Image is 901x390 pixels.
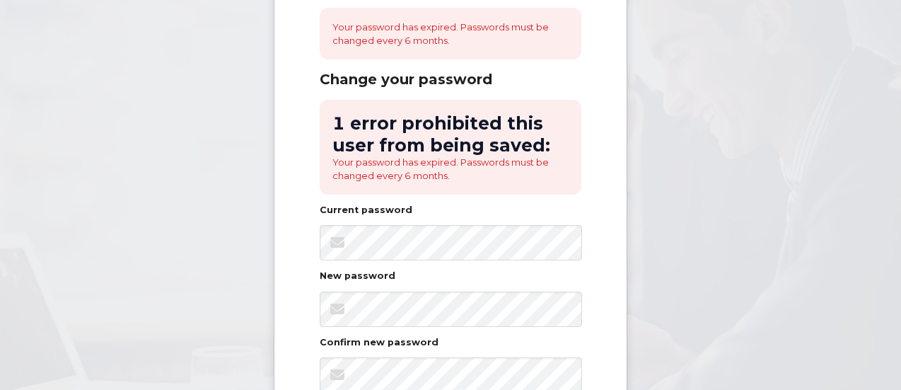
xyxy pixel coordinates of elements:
div: Your password has expired. Passwords must be changed every 6 months. [320,8,581,59]
h2: 1 error prohibited this user from being saved: [332,113,569,156]
label: New password [320,272,395,281]
div: Change your password [320,71,581,88]
li: Your password has expired. Passwords must be changed every 6 months. [332,156,569,182]
label: Current password [320,206,412,215]
label: Confirm new password [320,338,438,348]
